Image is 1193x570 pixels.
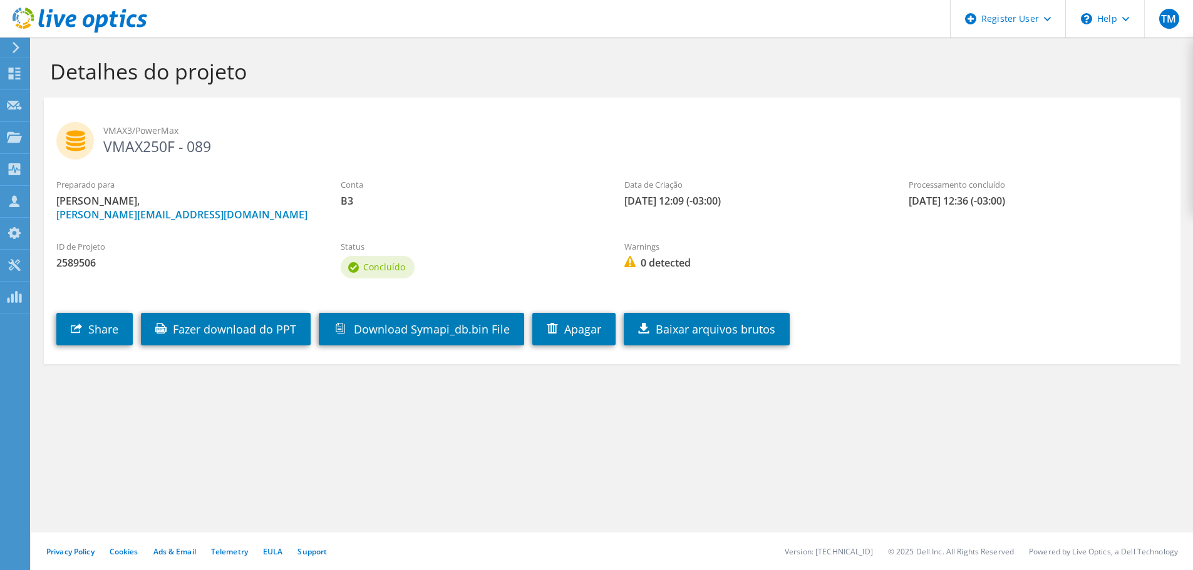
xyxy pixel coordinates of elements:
[141,313,311,345] a: Fazer download do PPT
[297,546,327,557] a: Support
[624,240,884,253] label: Warnings
[624,194,884,208] span: [DATE] 12:09 (-03:00)
[624,313,790,345] a: Baixar arquivos brutos
[1159,9,1179,29] span: TM
[785,546,873,557] li: Version: [TECHNICAL_ID]
[56,122,1168,153] h2: VMAX250F - 089
[153,546,196,557] a: Ads & Email
[888,546,1014,557] li: © 2025 Dell Inc. All Rights Reserved
[211,546,248,557] a: Telemetry
[1029,546,1178,557] li: Powered by Live Optics, a Dell Technology
[909,194,1168,208] span: [DATE] 12:36 (-03:00)
[624,178,884,191] label: Data de Criação
[1081,13,1092,24] svg: \n
[909,178,1168,191] label: Processamento concluído
[341,178,600,191] label: Conta
[56,194,316,221] span: [PERSON_NAME],
[341,240,600,253] label: Status
[56,256,316,270] span: 2589506
[532,313,616,345] a: Apagar
[50,58,1168,84] h1: Detalhes do projeto
[263,546,282,557] a: EULA
[319,313,524,345] a: Download Symapi_db.bin File
[56,178,316,191] label: Preparado para
[103,124,1168,138] span: VMAX3/PowerMax
[341,194,600,208] span: B3
[56,313,133,345] a: Share
[56,240,316,253] label: ID de Projeto
[363,261,405,273] span: Concluído
[624,256,884,270] span: 0 detected
[46,546,95,557] a: Privacy Policy
[56,208,307,221] a: [PERSON_NAME][EMAIL_ADDRESS][DOMAIN_NAME]
[110,546,138,557] a: Cookies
